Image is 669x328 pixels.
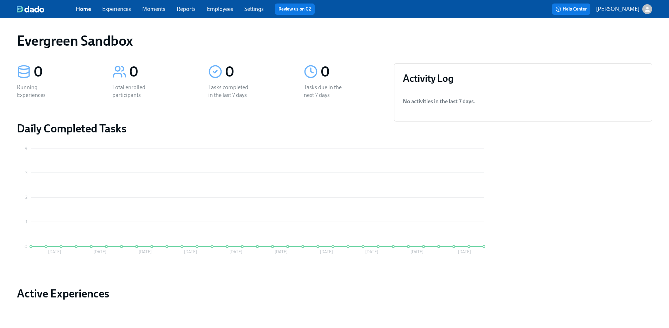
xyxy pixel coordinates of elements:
a: Experiences [102,6,131,12]
div: 0 [34,63,96,81]
tspan: [DATE] [93,249,106,254]
img: dado [17,6,44,13]
tspan: [DATE] [48,249,61,254]
tspan: [DATE] [139,249,152,254]
h1: Evergreen Sandbox [17,32,133,49]
tspan: 2 [25,195,27,200]
tspan: [DATE] [229,249,242,254]
tspan: [DATE] [458,249,471,254]
tspan: 3 [25,170,27,175]
div: Tasks due in the next 7 days [304,84,349,99]
a: Active Experiences [17,287,383,301]
a: dado [17,6,76,13]
button: [PERSON_NAME] [596,4,652,14]
a: Reports [177,6,196,12]
tspan: 4 [25,146,27,151]
div: Total enrolled participants [112,84,157,99]
tspan: [DATE] [411,249,424,254]
tspan: 1 [26,219,27,224]
h3: Activity Log [403,72,643,85]
a: Home [76,6,91,12]
div: 0 [321,63,382,81]
div: Tasks completed in the last 7 days [208,84,253,99]
button: Review us on G2 [275,4,315,15]
button: Help Center [552,4,590,15]
a: Employees [207,6,233,12]
div: 0 [129,63,191,81]
tspan: 0 [25,244,27,249]
a: Moments [142,6,165,12]
p: [PERSON_NAME] [596,5,640,13]
a: Review us on G2 [278,6,311,13]
li: No activities in the last 7 days . [403,93,643,110]
tspan: [DATE] [365,249,378,254]
tspan: [DATE] [275,249,288,254]
div: 0 [225,63,287,81]
h2: Daily Completed Tasks [17,122,383,136]
tspan: [DATE] [320,249,333,254]
a: Settings [244,6,264,12]
div: Running Experiences [17,84,62,99]
span: Help Center [556,6,587,13]
tspan: [DATE] [184,249,197,254]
